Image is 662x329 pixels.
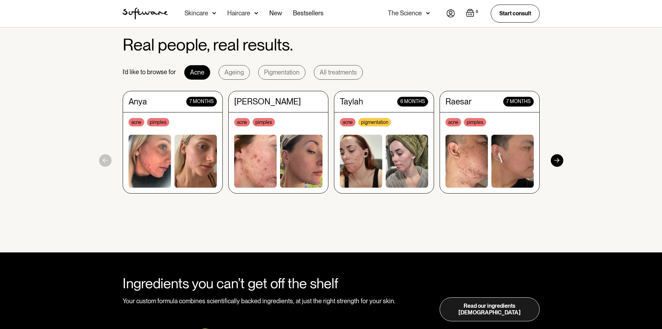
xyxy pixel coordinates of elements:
[397,97,428,107] div: 6 months
[466,9,480,18] a: Open empty cart
[227,10,250,17] div: Haircare
[234,97,301,107] div: [PERSON_NAME]
[123,8,168,19] a: home
[320,69,357,76] div: All treatments
[253,118,275,126] div: pimples
[491,135,534,187] img: boy without acne
[446,135,488,187] img: boy with acne
[147,118,169,126] div: pimples
[440,297,540,321] a: Read our ingredients [DEMOGRAPHIC_DATA]
[386,135,428,187] img: woman without acne
[123,36,293,54] h2: Real people, real results.
[358,118,391,126] div: pigmentation
[129,97,147,107] div: Anya
[388,10,422,17] div: The Science
[491,5,540,22] a: Start consult
[185,10,208,17] div: Skincare
[129,135,171,187] img: woman with acne
[340,135,382,187] img: woman with acne
[426,10,430,17] img: arrow down
[234,135,277,187] img: woman with acne
[190,69,204,76] div: Acne
[464,118,486,126] div: pimples
[174,135,217,187] img: woman without acne
[474,9,480,15] div: 0
[224,69,244,76] div: Ageing
[254,10,258,17] img: arrow down
[123,297,399,321] div: Your custom formula combines scientifically backed ingredients, at just the right strength for yo...
[446,97,472,107] div: Raesar
[503,97,534,107] div: 7 months
[264,69,300,76] div: Pigmentation
[280,135,322,187] img: woman without acne
[123,275,399,292] div: Ingredients you can’t get off the shelf
[234,118,250,126] div: acne
[212,10,216,17] img: arrow down
[340,118,355,126] div: acne
[123,8,168,19] img: Software Logo
[129,118,144,126] div: acne
[340,97,363,107] div: Taylah
[446,118,461,126] div: acne
[186,97,217,107] div: 7 months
